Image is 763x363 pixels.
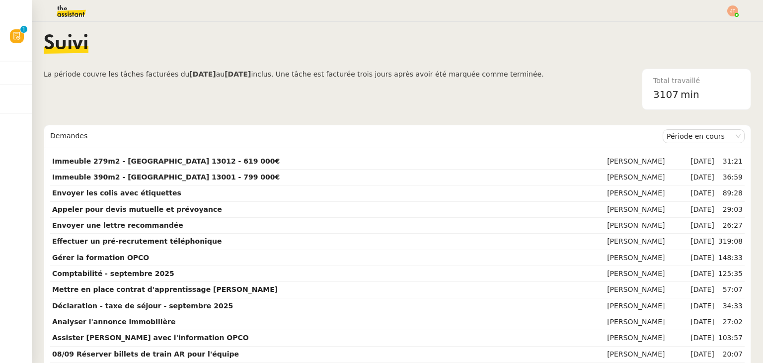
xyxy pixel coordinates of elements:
[50,126,663,146] div: Demandes
[52,334,249,342] strong: Assister [PERSON_NAME] avec l'information OPCO
[688,250,716,266] td: [DATE]
[716,330,745,346] td: 103:57
[688,234,716,250] td: [DATE]
[688,202,716,218] td: [DATE]
[716,170,745,185] td: 36:59
[716,266,745,282] td: 125:35
[727,5,738,16] img: svg
[605,170,688,185] td: [PERSON_NAME]
[44,34,88,54] span: Suivi
[605,154,688,170] td: [PERSON_NAME]
[716,250,745,266] td: 148:33
[688,218,716,234] td: [DATE]
[653,75,740,87] div: Total travaillé
[52,285,278,293] strong: Mettre en place contrat d'apprentissage [PERSON_NAME]
[716,314,745,330] td: 27:02
[52,270,174,277] strong: Comptabilité - septembre 2025
[605,330,688,346] td: [PERSON_NAME]
[667,130,741,143] nz-select-item: Période en cours
[52,173,280,181] strong: Immeuble 390m2 - [GEOGRAPHIC_DATA] 13001 - 799 000€
[216,70,225,78] span: au
[189,70,216,78] b: [DATE]
[52,157,280,165] strong: Immeuble 279m2 - [GEOGRAPHIC_DATA] 13012 - 619 000€
[605,250,688,266] td: [PERSON_NAME]
[225,70,251,78] b: [DATE]
[716,154,745,170] td: 31:21
[688,347,716,363] td: [DATE]
[688,154,716,170] td: [DATE]
[605,202,688,218] td: [PERSON_NAME]
[688,185,716,201] td: [DATE]
[716,298,745,314] td: 34:33
[52,189,181,197] strong: Envoyer les colis avec étiquettes
[688,170,716,185] td: [DATE]
[52,205,222,213] strong: Appeler pour devis mutuelle et prévoyance
[605,234,688,250] td: [PERSON_NAME]
[52,237,222,245] strong: Effectuer un pré-recrutement téléphonique
[605,218,688,234] td: [PERSON_NAME]
[52,302,233,310] strong: Déclaration - taxe de séjour - septembre 2025
[688,298,716,314] td: [DATE]
[20,26,27,33] nz-badge-sup: 1
[22,26,26,35] p: 1
[681,87,699,103] span: min
[716,185,745,201] td: 89:28
[688,282,716,298] td: [DATE]
[716,218,745,234] td: 26:27
[605,347,688,363] td: [PERSON_NAME]
[605,314,688,330] td: [PERSON_NAME]
[605,282,688,298] td: [PERSON_NAME]
[605,298,688,314] td: [PERSON_NAME]
[52,350,239,358] strong: 08/09 Réserver billets de train AR pour l'équipe
[52,254,149,262] strong: Gérer la formation OPCO
[251,70,543,78] span: inclus. Une tâche est facturée trois jours après avoir été marquée comme terminée.
[44,70,189,78] span: La période couvre les tâches facturées du
[688,314,716,330] td: [DATE]
[605,266,688,282] td: [PERSON_NAME]
[688,266,716,282] td: [DATE]
[716,282,745,298] td: 57:07
[52,221,183,229] strong: Envoyer une lettre recommandée
[688,330,716,346] td: [DATE]
[605,185,688,201] td: [PERSON_NAME]
[716,234,745,250] td: 319:08
[716,202,745,218] td: 29:03
[716,347,745,363] td: 20:07
[52,318,175,326] strong: Analyser l'annonce immobilière
[653,89,679,100] span: 3107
